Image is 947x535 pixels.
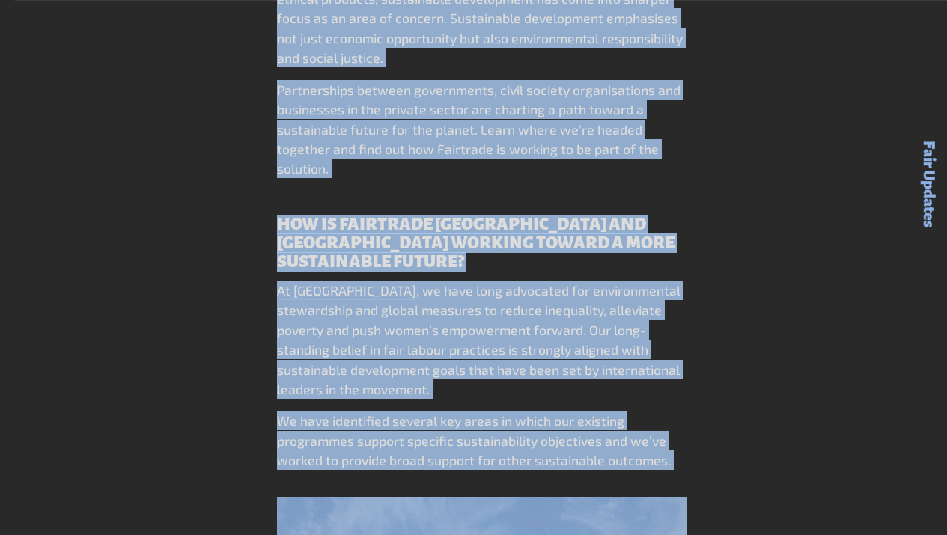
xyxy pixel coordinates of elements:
span: Partnerships between governments, civil society organisations and businesses in the private secto... [277,82,680,177]
span: We have identified several key areas in which our existing programmes support specific sustainabi... [277,412,671,468]
b: How is Fairtrade [GEOGRAPHIC_DATA] and [GEOGRAPHIC_DATA] working toward a more sustainable future? [277,215,675,271]
span: , we have long advocated for environmental stewardship and global measures to reduce inequality, ... [277,282,680,397]
a: At [GEOGRAPHIC_DATA] [277,282,416,300]
span: At [GEOGRAPHIC_DATA] [277,282,416,299]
